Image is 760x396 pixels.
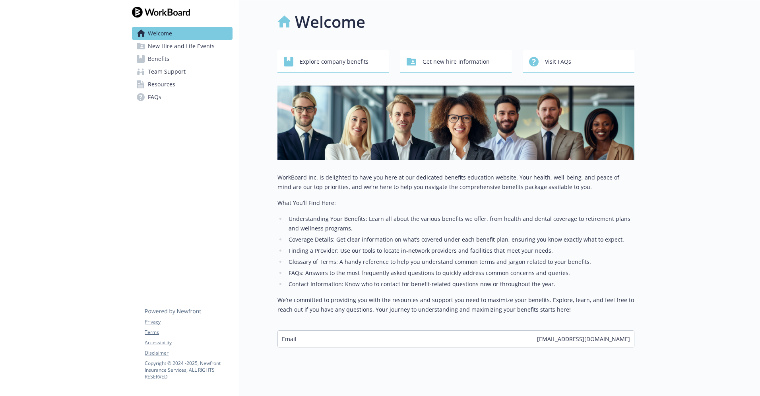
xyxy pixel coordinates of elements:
span: [EMAIL_ADDRESS][DOMAIN_NAME] [537,335,630,343]
span: Benefits [148,53,169,65]
button: Explore company benefits [277,50,389,73]
p: Copyright © 2024 - 2025 , Newfront Insurance Services, ALL RIGHTS RESERVED [145,360,232,380]
span: Get new hire information [423,54,490,69]
span: New Hire and Life Events [148,40,215,53]
a: Team Support [132,65,233,78]
a: Welcome [132,27,233,40]
a: Benefits [132,53,233,65]
span: Visit FAQs [545,54,571,69]
a: Privacy [145,318,232,326]
a: Resources [132,78,233,91]
li: Finding a Provider: Use our tools to locate in-network providers and facilities that meet your ne... [286,246,634,256]
a: New Hire and Life Events [132,40,233,53]
a: Disclaimer [145,349,232,357]
li: Understanding Your Benefits: Learn all about the various benefits we offer, from health and denta... [286,214,634,233]
li: Contact Information: Know who to contact for benefit-related questions now or throughout the year. [286,279,634,289]
p: What You’ll Find Here: [277,198,634,208]
span: Welcome [148,27,172,40]
p: WorkBoard Inc. is delighted to have you here at our dedicated benefits education website. Your he... [277,173,634,192]
a: Accessibility [145,339,232,346]
a: Terms [145,329,232,336]
img: overview page banner [277,86,634,160]
span: Resources [148,78,175,91]
h1: Welcome [295,10,365,34]
li: Coverage Details: Get clear information on what’s covered under each benefit plan, ensuring you k... [286,235,634,244]
li: Glossary of Terms: A handy reference to help you understand common terms and jargon related to yo... [286,257,634,267]
button: Visit FAQs [523,50,634,73]
span: Explore company benefits [300,54,368,69]
span: Email [282,335,297,343]
button: Get new hire information [400,50,512,73]
a: FAQs [132,91,233,103]
span: FAQs [148,91,161,103]
li: FAQs: Answers to the most frequently asked questions to quickly address common concerns and queries. [286,268,634,278]
span: Team Support [148,65,186,78]
p: We’re committed to providing you with the resources and support you need to maximize your benefit... [277,295,634,314]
